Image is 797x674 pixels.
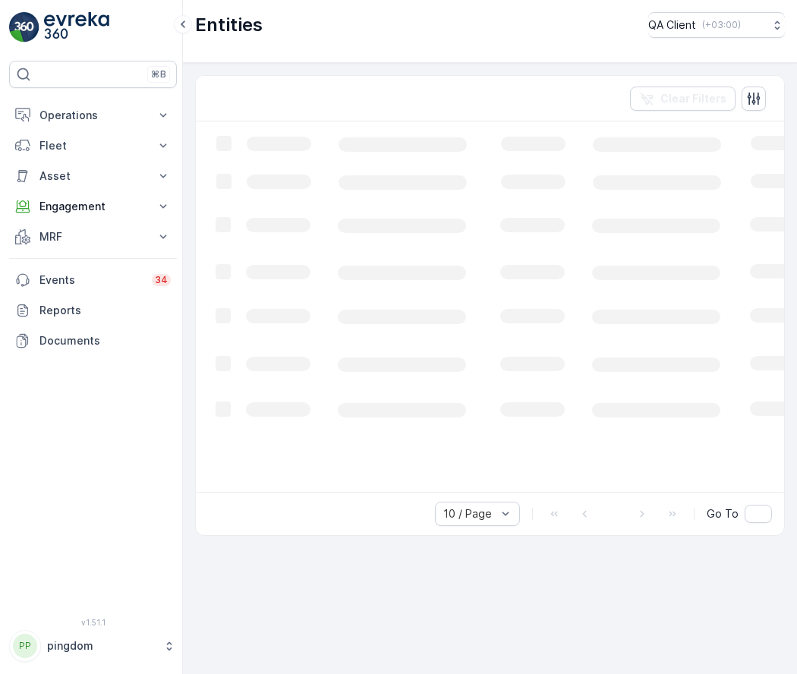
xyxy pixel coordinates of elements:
[39,138,146,153] p: Fleet
[39,303,171,318] p: Reports
[47,638,156,654] p: pingdom
[702,19,741,31] p: ( +03:00 )
[13,634,37,658] div: PP
[660,91,726,106] p: Clear Filters
[151,68,166,80] p: ⌘B
[9,161,177,191] button: Asset
[9,12,39,43] img: logo
[9,265,177,295] a: Events34
[648,17,696,33] p: QA Client
[39,108,146,123] p: Operations
[39,229,146,244] p: MRF
[707,506,739,521] span: Go To
[44,12,109,43] img: logo_light-DOdMpM7g.png
[39,168,146,184] p: Asset
[9,630,177,662] button: PPpingdom
[630,87,736,111] button: Clear Filters
[39,272,143,288] p: Events
[9,618,177,627] span: v 1.51.1
[195,13,263,37] p: Entities
[648,12,785,38] button: QA Client(+03:00)
[39,199,146,214] p: Engagement
[9,131,177,161] button: Fleet
[9,191,177,222] button: Engagement
[9,326,177,356] a: Documents
[9,222,177,252] button: MRF
[9,295,177,326] a: Reports
[39,333,171,348] p: Documents
[155,274,168,286] p: 34
[9,100,177,131] button: Operations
